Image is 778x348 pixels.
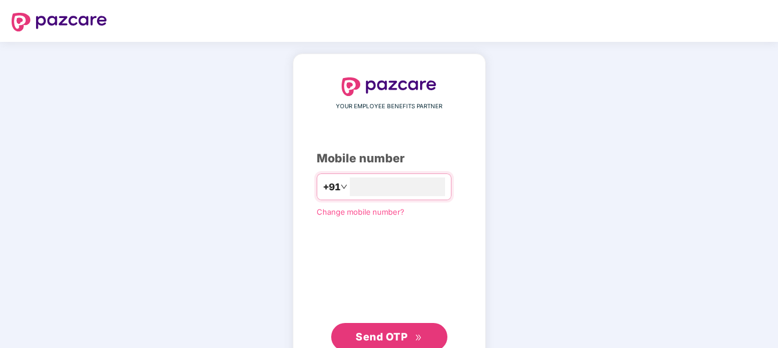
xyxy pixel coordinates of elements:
[356,331,407,343] span: Send OTP
[317,207,404,216] a: Change mobile number?
[317,150,462,168] div: Mobile number
[340,183,347,190] span: down
[323,180,340,194] span: +91
[342,77,437,96] img: logo
[12,13,107,31] img: logo
[336,102,442,111] span: YOUR EMPLOYEE BENEFITS PARTNER
[415,334,422,342] span: double-right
